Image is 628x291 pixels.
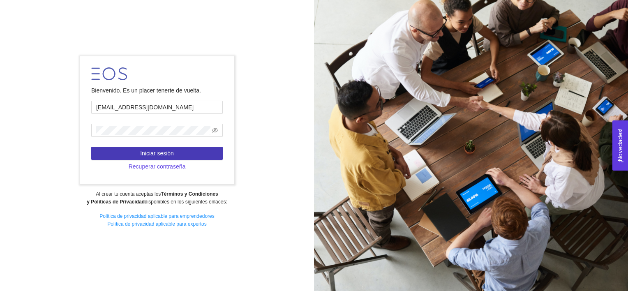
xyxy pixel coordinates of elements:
[91,86,223,95] div: Bienvenido. Es un placer tenerte de vuelta.
[5,190,308,206] div: Al crear tu cuenta aceptas los disponibles en los siguientes enlaces:
[91,160,223,173] button: Recuperar contraseña
[612,120,628,171] button: Open Feedback Widget
[87,191,218,205] strong: Términos y Condiciones y Políticas de Privacidad
[99,213,215,219] a: Política de privacidad aplicable para emprendedores
[91,101,223,114] input: Correo electrónico
[91,147,223,160] button: Iniciar sesión
[212,127,218,133] span: eye-invisible
[129,162,186,171] span: Recuperar contraseña
[107,221,206,227] a: Política de privacidad aplicable para expertos
[140,149,174,158] span: Iniciar sesión
[91,163,223,170] a: Recuperar contraseña
[91,67,127,80] img: LOGO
